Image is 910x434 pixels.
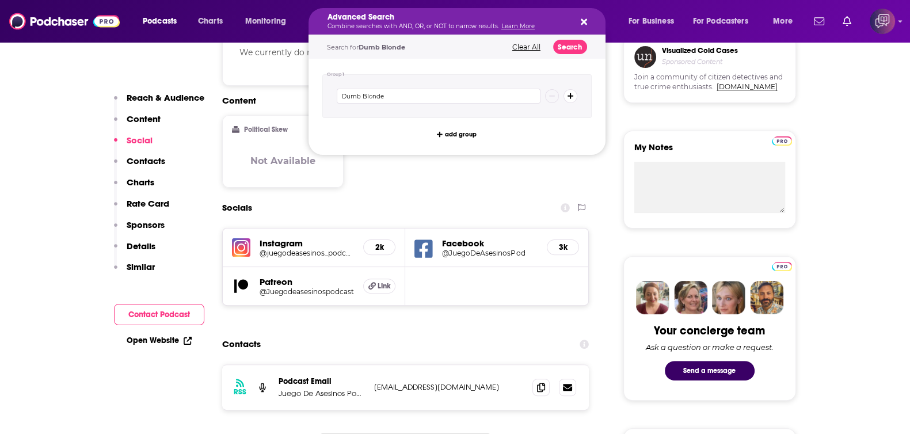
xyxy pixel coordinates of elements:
[838,12,856,31] a: Show notifications dropdown
[646,342,774,352] div: Ask a question or make a request.
[662,58,738,66] h4: Sponsored Content
[337,89,540,104] input: Type a keyword or phrase...
[634,73,785,92] span: Join a community of citizen detectives and true crime enthusiasts.
[127,177,154,188] p: Charts
[127,241,155,252] p: Details
[623,35,796,131] a: Visualized Cold CasesSponsored ContentJoin a community of citizen detectives and true crime enthu...
[665,361,755,380] button: Send a message
[198,13,223,29] span: Charts
[363,279,395,294] a: Link
[239,47,572,70] span: We currently do not provide audience demographics for this podcast. To report an error,
[127,198,169,209] p: Rate Card
[433,127,480,141] button: add group
[634,46,656,68] img: coldCase.18b32719.png
[654,323,765,338] div: Your concierge team
[114,241,155,262] button: Details
[114,155,165,177] button: Contacts
[114,92,204,113] button: Reach & Audience
[222,197,252,219] h2: Socials
[765,12,807,31] button: open menu
[260,287,355,296] a: @Juegodeasesinospodcast
[222,95,580,106] h2: Content
[234,387,246,397] h3: RSS
[501,22,535,30] a: Learn More
[772,260,792,271] a: Pro website
[328,13,568,21] h5: Advanced Search
[327,72,345,77] h4: Group 1
[359,43,405,51] span: Dumb Blonde
[509,43,544,51] button: Clear All
[620,12,688,31] button: open menu
[772,135,792,146] a: Pro website
[260,276,355,287] h5: Patreon
[629,13,674,29] span: For Business
[809,12,829,31] a: Show notifications dropdown
[114,198,169,219] button: Rate Card
[445,131,477,138] span: add group
[114,261,155,283] button: Similar
[870,9,895,34] span: Logged in as corioliscompany
[127,155,165,166] p: Contacts
[114,304,204,325] button: Contact Podcast
[260,249,355,257] a: @juegodeasesinos_podcast
[553,40,587,54] button: Search
[143,13,177,29] span: Podcasts
[127,92,204,103] p: Reach & Audience
[279,389,365,398] p: Juego De Asesinos Podcast
[693,13,748,29] span: For Podcasters
[114,177,154,198] button: Charts
[374,382,524,392] p: [EMAIL_ADDRESS][DOMAIN_NAME]
[378,281,391,291] span: Link
[772,262,792,271] img: Podchaser Pro
[260,238,355,249] h5: Instagram
[442,249,538,257] a: @JuegoDeAsesinosPod
[773,13,793,29] span: More
[662,46,738,55] h3: Visualized Cold Cases
[373,242,386,252] h5: 2k
[772,136,792,146] img: Podchaser Pro
[127,135,153,146] p: Social
[250,155,315,166] h3: Not Available
[191,12,230,31] a: Charts
[244,125,288,134] h2: Political Skew
[245,13,286,29] span: Monitoring
[327,43,405,51] span: Search for
[114,135,153,156] button: Social
[557,242,569,252] h5: 3k
[674,281,707,314] img: Barbara Profile
[237,12,301,31] button: open menu
[114,113,161,135] button: Content
[319,8,616,35] div: Search podcasts, credits, & more...
[686,12,765,31] button: open menu
[127,336,192,345] a: Open Website
[750,281,783,314] img: Jon Profile
[127,113,161,124] p: Content
[127,219,165,230] p: Sponsors
[712,281,745,314] img: Jules Profile
[870,9,895,34] button: Show profile menu
[870,9,895,34] img: User Profile
[634,142,785,162] label: My Notes
[279,376,365,386] p: Podcast Email
[717,82,778,91] a: [DOMAIN_NAME]
[127,261,155,272] p: Similar
[135,12,192,31] button: open menu
[232,238,250,257] img: iconImage
[328,24,568,29] p: Combine searches with AND, OR, or NOT to narrow results.
[636,281,669,314] img: Sydney Profile
[222,333,261,355] h2: Contacts
[442,238,538,249] h5: Facebook
[9,10,120,32] img: Podchaser - Follow, Share and Rate Podcasts
[114,219,165,241] button: Sponsors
